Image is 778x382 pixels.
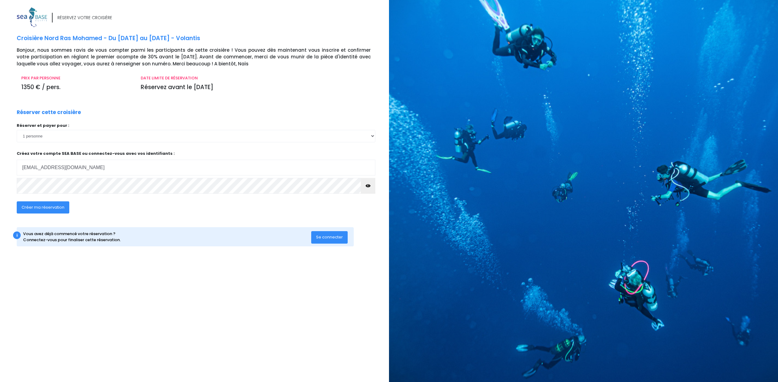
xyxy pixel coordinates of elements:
[21,83,132,92] p: 1350 € / pers.
[17,34,384,43] p: Croisière Nord Ras Mohamed - Du [DATE] au [DATE] - Volantis
[311,234,348,240] a: Se connecter
[141,75,371,81] p: DATE LIMITE DE RÉSERVATION
[17,123,375,129] p: Réserver et payer pour :
[21,75,132,81] p: PRIX PAR PERSONNE
[311,231,348,243] button: Se connecter
[23,231,311,243] div: Vous avez déjà commencé votre réservation ? Connectez-vous pour finaliser cette réservation.
[17,151,375,176] p: Créez votre compte SEA BASE ou connectez-vous avec vos identifiants :
[17,7,47,27] img: logo_color1.png
[22,204,64,210] span: Créer ma réservation
[141,83,371,92] p: Réservez avant le [DATE]
[17,47,384,68] p: Bonjour, nous sommes ravis de vous compter parmi les participants de cette croisière ! Vous pouve...
[17,160,375,175] input: Adresse email
[17,109,81,116] p: Réserver cette croisière
[57,15,112,21] div: RÉSERVEZ VOTRE CROISIÈRE
[13,231,21,239] div: i
[316,234,343,240] span: Se connecter
[17,201,69,214] button: Créer ma réservation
